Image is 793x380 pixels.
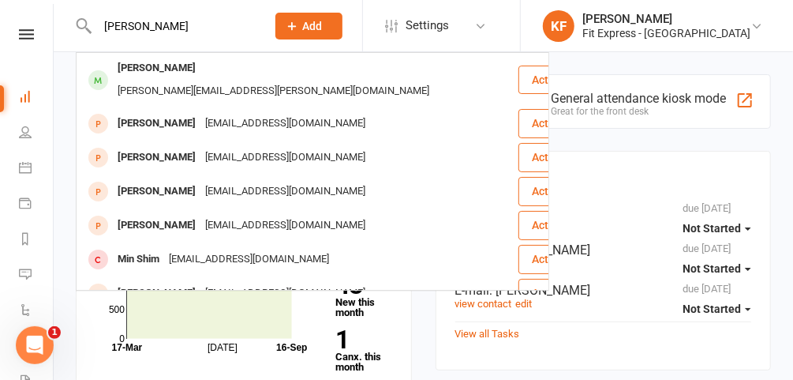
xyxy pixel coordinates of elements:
[200,146,370,169] div: [EMAIL_ADDRESS][DOMAIN_NAME]
[113,282,200,305] div: [PERSON_NAME]
[518,245,597,273] button: Actions
[19,187,54,223] a: Payments
[518,109,597,137] button: Actions
[303,20,323,32] span: Add
[518,66,597,94] button: Actions
[19,152,54,187] a: Calendar
[543,10,574,42] div: KF
[683,303,741,315] span: Not Started
[582,12,750,26] div: [PERSON_NAME]
[113,180,200,203] div: [PERSON_NAME]
[113,248,164,271] div: Min Shim
[16,326,54,364] iframe: Intercom live chat
[200,112,370,135] div: [EMAIL_ADDRESS][DOMAIN_NAME]
[113,112,200,135] div: [PERSON_NAME]
[551,91,726,106] div: General attendance kiosk mode
[335,328,385,352] strong: 1
[455,243,752,258] div: E-mail
[455,202,752,217] div: E-mail
[582,26,750,40] div: Fit Express - [GEOGRAPHIC_DATA]
[335,328,391,372] a: 1Canx. this month
[19,223,54,258] a: Reports
[455,328,520,340] a: View all Tasks
[551,106,726,117] div: Great for the front desk
[200,214,370,237] div: [EMAIL_ADDRESS][DOMAIN_NAME]
[275,13,342,40] button: Add
[19,81,54,116] a: Dashboard
[683,262,741,275] span: Not Started
[48,326,61,339] span: 1
[113,214,200,237] div: [PERSON_NAME]
[683,214,751,243] button: Not Started
[113,57,200,80] div: [PERSON_NAME]
[113,80,434,103] div: [PERSON_NAME][EMAIL_ADDRESS][PERSON_NAME][DOMAIN_NAME]
[200,282,370,305] div: [EMAIL_ADDRESS][DOMAIN_NAME]
[518,177,597,205] button: Actions
[455,298,512,310] a: view contact
[406,8,449,43] span: Settings
[683,254,751,283] button: Not Started
[200,180,370,203] div: [EMAIL_ADDRESS][DOMAIN_NAME]
[455,164,752,180] h3: Due tasks
[683,295,751,323] button: Not Started
[113,146,200,169] div: [PERSON_NAME]
[518,143,597,171] button: Actions
[683,222,741,235] span: Not Started
[164,248,334,271] div: [EMAIL_ADDRESS][DOMAIN_NAME]
[335,273,391,318] a: 48New this month
[455,283,752,298] div: E-mail
[516,298,533,310] a: edit
[92,15,255,37] input: Search...
[19,116,54,152] a: People
[518,211,597,239] button: Actions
